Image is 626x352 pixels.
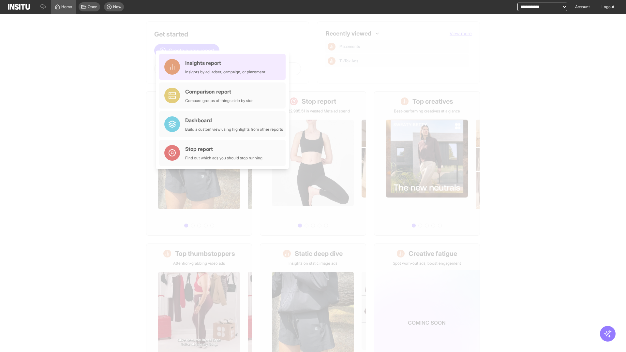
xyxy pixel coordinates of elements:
[185,69,265,75] div: Insights by ad, adset, campaign, or placement
[185,98,254,103] div: Compare groups of things side by side
[185,59,265,67] div: Insights report
[185,116,283,124] div: Dashboard
[185,155,262,161] div: Find out which ads you should stop running
[185,127,283,132] div: Build a custom view using highlights from other reports
[61,4,72,9] span: Home
[113,4,121,9] span: New
[88,4,97,9] span: Open
[8,4,30,10] img: Logo
[185,145,262,153] div: Stop report
[185,88,254,95] div: Comparison report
